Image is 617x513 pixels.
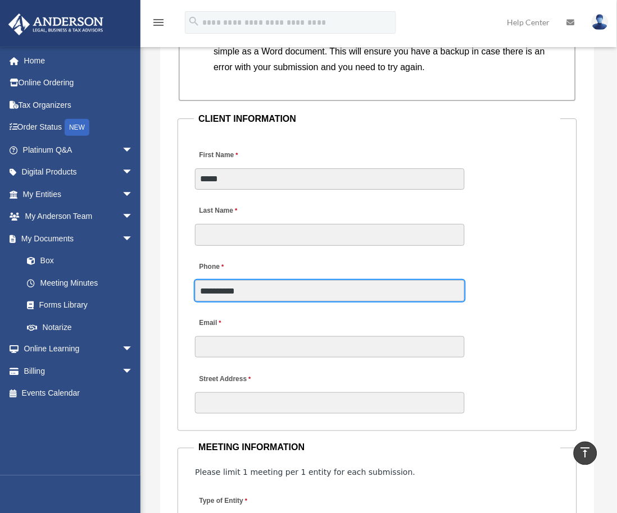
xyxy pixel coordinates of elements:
[195,148,241,163] label: First Name
[122,161,144,184] span: arrow_drop_down
[8,139,150,161] a: Platinum Q&Aarrow_drop_down
[8,338,150,361] a: Online Learningarrow_drop_down
[122,205,144,228] span: arrow_drop_down
[195,372,302,387] label: Street Address
[194,111,560,127] legend: CLIENT INFORMATION
[195,494,302,509] label: Type of Entity
[8,383,150,405] a: Events Calendar
[195,260,226,275] label: Phone
[122,139,144,162] span: arrow_drop_down
[16,316,150,338] a: Notarize
[214,28,550,75] li: Keep a local copy what you write in the text fields of the form. This could be as simple as a Wor...
[122,338,144,361] span: arrow_drop_down
[152,16,165,29] i: menu
[8,227,150,250] a: My Documentsarrow_drop_down
[8,360,150,383] a: Billingarrow_drop_down
[195,315,224,331] label: Email
[8,72,150,94] a: Online Ordering
[195,204,240,219] label: Last Name
[122,183,144,206] span: arrow_drop_down
[188,15,200,28] i: search
[65,119,89,136] div: NEW
[195,468,415,477] span: Please limit 1 meeting per 1 entity for each submission.
[16,250,150,272] a: Box
[122,227,144,250] span: arrow_drop_down
[592,14,609,30] img: User Pic
[16,272,144,294] a: Meeting Minutes
[8,205,150,228] a: My Anderson Teamarrow_drop_down
[122,360,144,383] span: arrow_drop_down
[574,442,597,465] a: vertical_align_top
[579,446,592,460] i: vertical_align_top
[8,49,150,72] a: Home
[152,20,165,29] a: menu
[194,440,560,456] legend: MEETING INFORMATION
[8,161,150,184] a: Digital Productsarrow_drop_down
[5,13,107,35] img: Anderson Advisors Platinum Portal
[8,116,150,139] a: Order StatusNEW
[16,294,150,317] a: Forms Library
[8,183,150,205] a: My Entitiesarrow_drop_down
[8,94,150,116] a: Tax Organizers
